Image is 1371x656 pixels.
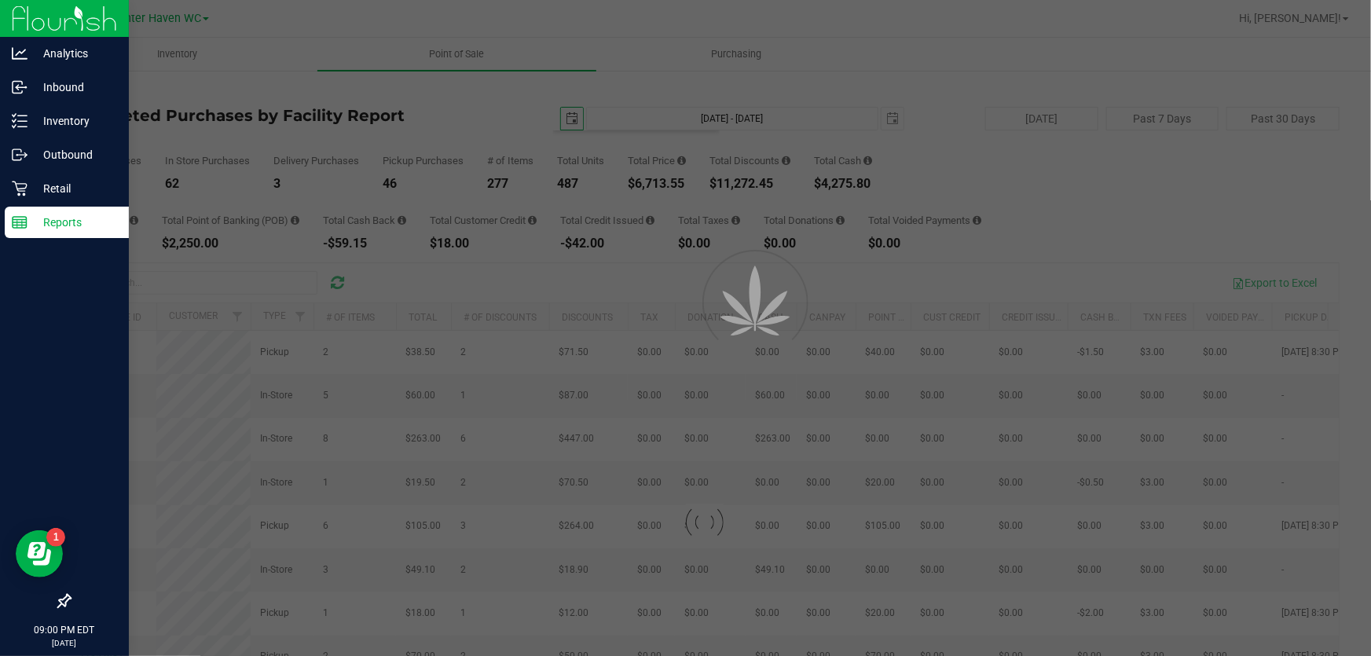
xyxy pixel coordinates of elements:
[12,46,27,61] inline-svg: Analytics
[12,214,27,230] inline-svg: Reports
[27,145,122,164] p: Outbound
[16,530,63,577] iframe: Resource center
[27,179,122,198] p: Retail
[12,79,27,95] inline-svg: Inbound
[12,113,27,129] inline-svg: Inventory
[46,528,65,547] iframe: Resource center unread badge
[12,147,27,163] inline-svg: Outbound
[7,623,122,637] p: 09:00 PM EDT
[27,213,122,232] p: Reports
[27,44,122,63] p: Analytics
[12,181,27,196] inline-svg: Retail
[27,112,122,130] p: Inventory
[27,78,122,97] p: Inbound
[7,637,122,649] p: [DATE]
